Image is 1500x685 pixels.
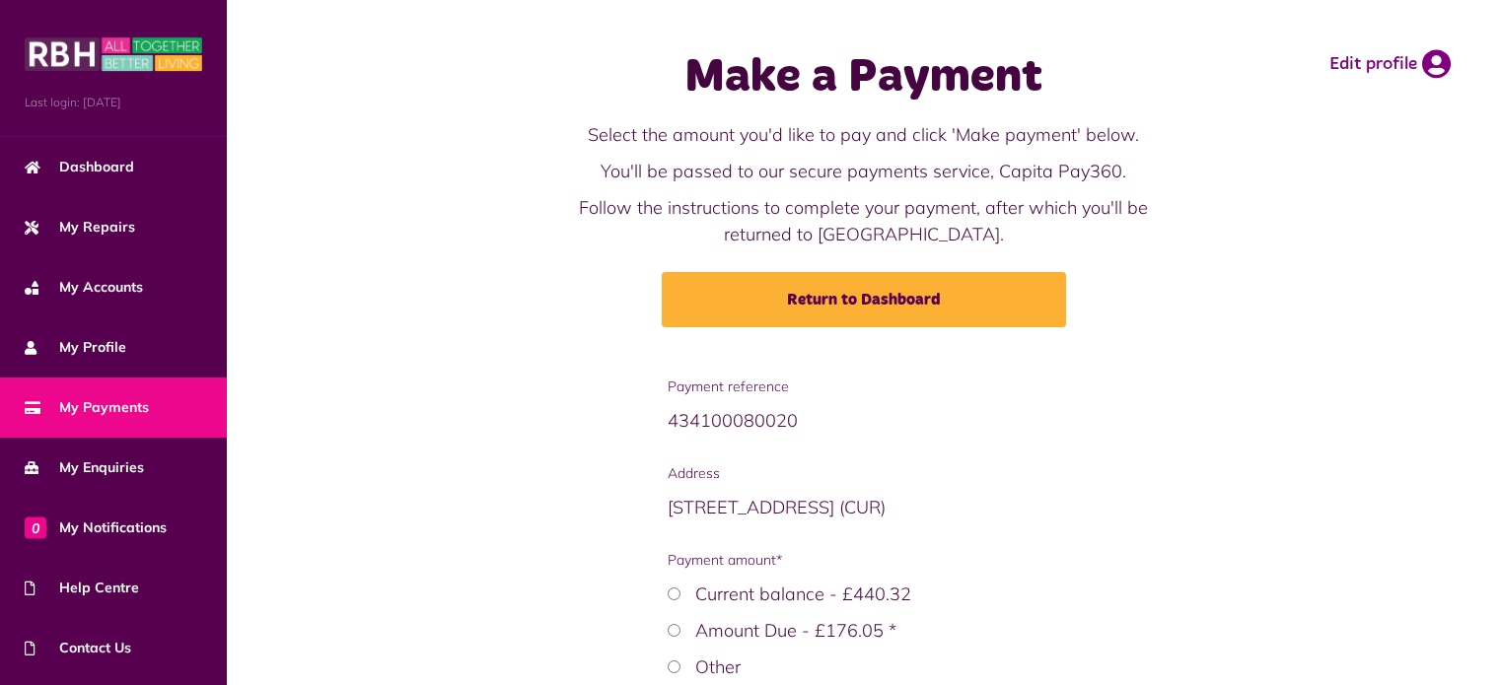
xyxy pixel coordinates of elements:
span: My Repairs [25,217,135,238]
a: Return to Dashboard [662,272,1066,327]
span: My Enquiries [25,457,144,478]
h1: Make a Payment [565,49,1163,106]
span: My Payments [25,397,149,418]
span: My Notifications [25,517,167,538]
span: My Accounts [25,277,143,298]
span: Dashboard [25,157,134,177]
span: [STREET_ADDRESS] (CUR) [668,496,886,518]
span: 0 [25,516,46,538]
span: Address [668,463,1059,484]
p: Follow the instructions to complete your payment, after which you'll be returned to [GEOGRAPHIC_D... [565,194,1163,247]
p: You'll be passed to our secure payments service, Capita Pay360. [565,158,1163,184]
span: Payment amount* [668,550,1059,571]
span: My Profile [25,337,126,358]
a: Edit profile [1329,49,1451,79]
label: Current balance - £440.32 [695,582,911,605]
label: Other [695,655,741,678]
img: MyRBH [25,34,202,74]
span: Contact Us [25,638,131,658]
span: Payment reference [668,377,1059,397]
label: Amount Due - £176.05 * [695,619,896,642]
span: Last login: [DATE] [25,94,202,111]
p: Select the amount you'd like to pay and click 'Make payment' below. [565,121,1163,148]
span: Help Centre [25,578,139,598]
span: 434100080020 [668,409,798,432]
